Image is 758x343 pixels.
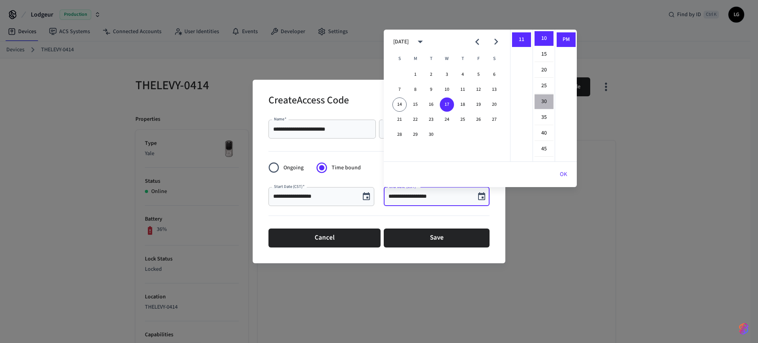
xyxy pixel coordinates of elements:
button: 17 [440,97,454,112]
button: 27 [487,112,501,127]
li: PM [557,32,576,47]
li: 30 minutes [535,94,553,109]
button: 8 [408,82,422,97]
span: Monday [408,51,422,67]
button: 14 [392,97,407,112]
button: 20 [487,97,501,112]
button: 23 [424,112,438,127]
ul: Select minutes [533,30,555,161]
button: 7 [392,82,407,97]
button: 6 [487,67,501,82]
li: 50 minutes [535,157,553,172]
button: OK [550,165,577,184]
li: 11 hours [512,32,531,47]
li: 35 minutes [535,110,553,125]
button: 5 [471,67,486,82]
h2: Create Access Code [268,89,349,113]
span: Thursday [456,51,470,67]
button: 25 [456,112,470,127]
button: calendar view is open, switch to year view [411,32,430,51]
span: Wednesday [440,51,454,67]
span: Friday [471,51,486,67]
button: 9 [424,82,438,97]
button: Choose date, selected date is Sep 14, 2025 [358,189,374,204]
button: 2 [424,67,438,82]
span: Tuesday [424,51,438,67]
button: 26 [471,112,486,127]
button: 10 [440,82,454,97]
button: 21 [392,112,407,127]
label: Name [274,116,287,122]
span: Saturday [487,51,501,67]
li: 45 minutes [535,142,553,157]
li: 20 minutes [535,63,553,78]
button: 24 [440,112,454,127]
button: 18 [456,97,470,112]
button: 30 [424,127,438,142]
label: Start Date (CST) [274,184,304,189]
span: Ongoing [283,164,304,172]
button: Choose date, selected date is Sep 17, 2025 [474,189,490,204]
button: 19 [471,97,486,112]
button: 22 [408,112,422,127]
button: Save [384,229,490,247]
button: 29 [408,127,422,142]
ul: Select meridiem [555,30,577,161]
label: End Date (CST) [389,184,418,189]
button: Cancel [268,229,381,247]
ul: Select hours [510,30,533,161]
button: 3 [440,67,454,82]
button: 4 [456,67,470,82]
li: 10 minutes [535,31,553,46]
li: 15 minutes [535,47,553,62]
button: 15 [408,97,422,112]
button: 11 [456,82,470,97]
button: 13 [487,82,501,97]
button: Previous month [468,32,486,51]
img: SeamLogoGradient.69752ec5.svg [739,322,749,335]
button: 12 [471,82,486,97]
li: 40 minutes [535,126,553,141]
button: Next month [487,32,505,51]
span: Time bound [332,164,361,172]
button: 1 [408,67,422,82]
li: 25 minutes [535,79,553,94]
button: 16 [424,97,438,112]
button: 28 [392,127,407,142]
span: Sunday [392,51,407,67]
div: [DATE] [393,38,409,46]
